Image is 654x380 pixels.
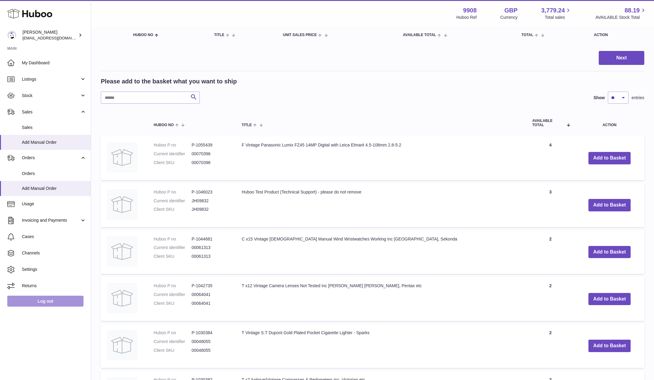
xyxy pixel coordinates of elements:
dd: P-1055439 [192,142,230,148]
th: Action [575,113,644,133]
img: T Vintage S.T Dupont Gold Plated Pocket Cigarette Lighter - Sparks [107,330,137,360]
span: Title [242,123,252,127]
dt: Huboo P no [154,330,192,336]
label: Show [594,95,605,101]
span: 3,779.24 [541,6,565,15]
td: T x12 Vintage Camera Lenses Not Tested inc [PERSON_NAME] [PERSON_NAME], Pentax etc [236,277,526,321]
img: Huboo Test Product (Technical Support) - please do not remove [107,189,137,220]
dt: Current identifier [154,245,192,251]
dd: P-1042735 [192,283,230,289]
span: Returns [22,283,86,289]
span: Cases [22,234,86,240]
dt: Current identifier [154,151,192,157]
dt: Current identifier [154,292,192,298]
div: [PERSON_NAME] [22,29,77,41]
td: C x15 Vintage [DEMOGRAPHIC_DATA] Manual Wind Wristwatches Working inc [GEOGRAPHIC_DATA], Sekonda [236,230,526,274]
span: AVAILABLE Total [532,119,564,127]
span: Add Manual Order [22,140,86,145]
dd: JH09832 [192,207,230,212]
dt: Current identifier [154,198,192,204]
span: Huboo no [154,123,174,127]
span: Stock [22,93,80,99]
dd: P-1046023 [192,189,230,195]
span: Total [521,33,533,37]
span: Add Manual Order [22,186,86,191]
span: Sales [22,125,86,130]
span: Unit Sales Price [283,33,317,37]
dt: Huboo P no [154,142,192,148]
span: Sales [22,109,80,115]
dd: 00048055 [192,348,230,353]
span: [EMAIL_ADDRESS][DOMAIN_NAME] [22,35,89,40]
td: 4 [526,136,575,180]
dt: Client SKU [154,254,192,259]
td: 3 [526,183,575,227]
img: T x12 Vintage Camera Lenses Not Tested inc Carl Zeiss Jena, Pentax etc [107,283,137,313]
img: F Vintage Panasonic Lumix FZ45 14MP Digital with Leica Elmarit 4.5-108mm 2.8-5.2 [107,142,137,173]
button: Add to Basket [588,152,631,164]
h2: Please add to the basket what you want to ship [101,77,237,86]
dt: Client SKU [154,301,192,306]
span: Title [214,33,224,37]
strong: GBP [504,6,517,15]
img: C x15 Vintage Ladies Manual Wind Wristwatches Working inc Smiths Empire, Sekonda [107,236,137,267]
td: T Vintage S.T Dupont Gold Plated Pocket Cigarette Lighter - Sparks [236,324,526,368]
button: Add to Basket [588,340,631,352]
span: AVAILABLE Stock Total [595,15,647,20]
span: Channels [22,250,86,256]
button: Add to Basket [588,199,631,211]
td: 2 [526,277,575,321]
span: AVAILABLE Total [403,33,436,37]
span: Invoicing and Payments [22,217,80,223]
dd: 00070396 [192,151,230,157]
td: Huboo Test Product (Technical Support) - please do not remove [236,183,526,227]
dd: P-1030384 [192,330,230,336]
button: Add to Basket [588,246,631,258]
span: Total sales [545,15,572,20]
td: F Vintage Panasonic Lumix FZ45 14MP Digital with Leica Elmarit 4.5-108mm 2.8-5.2 [236,136,526,180]
span: entries [632,95,644,101]
dd: JH09832 [192,198,230,204]
span: 88.19 [625,6,640,15]
dt: Current identifier [154,339,192,345]
dd: 00048055 [192,339,230,345]
div: Huboo Ref [456,15,477,20]
dt: Client SKU [154,348,192,353]
img: internalAdmin-9908@internal.huboo.com [7,31,16,40]
dt: Huboo P no [154,189,192,195]
a: Log out [7,296,83,307]
dd: 00064041 [192,301,230,306]
button: Next [599,51,644,65]
dt: Client SKU [154,207,192,212]
span: Settings [22,267,86,272]
dd: 00070396 [192,160,230,166]
dd: 00061313 [192,254,230,259]
span: Listings [22,76,80,82]
span: My Dashboard [22,60,86,66]
dd: P-1044681 [192,236,230,242]
td: 2 [526,324,575,368]
strong: 9908 [463,6,477,15]
a: 88.19 AVAILABLE Stock Total [595,6,647,20]
span: Orders [22,155,80,161]
a: 3,779.24 Total sales [541,6,572,20]
dt: Huboo P no [154,236,192,242]
span: Usage [22,201,86,207]
button: Add to Basket [588,293,631,305]
div: Currency [500,15,518,20]
dd: 00064041 [192,292,230,298]
span: Huboo no [133,33,153,37]
dd: 00061313 [192,245,230,251]
span: Orders [22,171,86,177]
dt: Client SKU [154,160,192,166]
div: Action [594,33,638,37]
dt: Huboo P no [154,283,192,289]
td: 2 [526,230,575,274]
